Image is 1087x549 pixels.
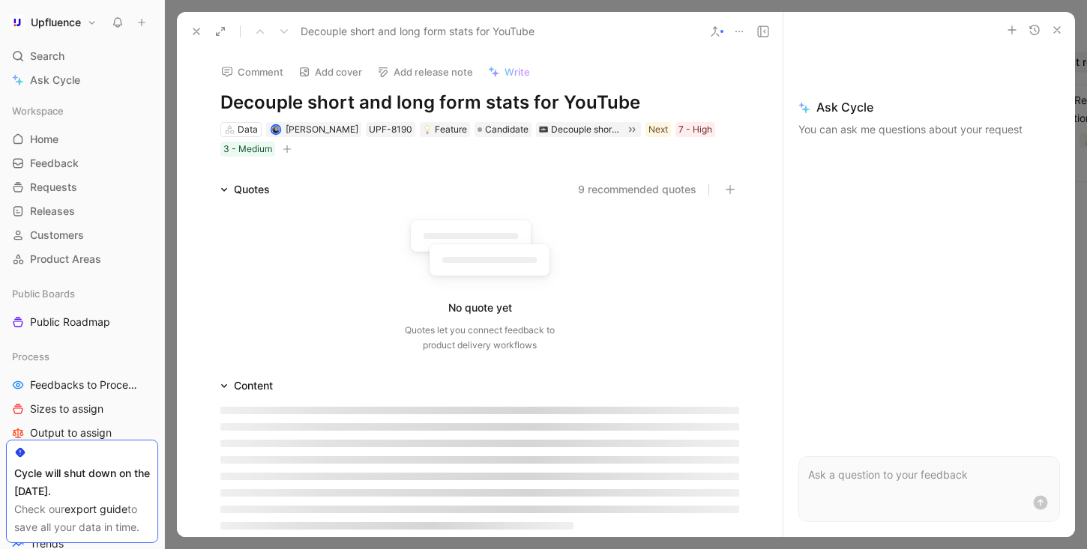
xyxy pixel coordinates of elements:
span: Process [12,349,49,364]
a: Public Roadmap [6,311,158,333]
span: Workspace [12,103,64,118]
div: 7 - High [678,122,712,137]
a: Releases [6,200,158,222]
span: Public Boards [12,286,75,301]
a: Feedbacks to Process [6,374,158,396]
button: 9 recommended quotes [578,181,696,198]
span: Feedback [30,156,79,171]
span: Ask Cycle [798,98,1060,116]
div: 💡Feature [420,122,470,137]
div: Process [6,345,158,368]
span: Feedbacks to Process [30,377,137,392]
span: Requests [30,180,77,195]
div: UPF-8190 [369,122,412,137]
a: Requests [6,176,158,198]
span: Write [505,65,530,79]
div: Check our to save all your data in time. [14,500,150,536]
p: You can ask me questions about your request [798,121,1060,139]
button: Comment [214,61,290,82]
span: Product Areas [30,252,101,267]
h1: Upfluence [31,16,81,29]
span: Search [30,47,64,65]
a: Sizes to assign [6,398,158,420]
span: Sizes to assign [30,401,103,416]
span: Output to assign [30,425,112,440]
a: Product Areas [6,248,158,270]
div: Search [6,45,158,67]
div: Content [214,377,279,395]
a: Feedback [6,152,158,175]
button: Add cover [292,61,369,82]
a: Home [6,128,158,151]
span: Public Roadmap [30,315,110,330]
div: Content [234,377,273,395]
a: export guide [64,503,127,515]
span: Home [30,132,58,147]
div: Data [238,122,258,137]
span: Releases [30,204,75,219]
span: [PERSON_NAME] [286,124,358,135]
button: Add release note [370,61,480,82]
button: Write [481,61,537,82]
span: Ask Cycle [30,71,80,89]
div: 3 - Medium [223,142,272,157]
div: ProcessFeedbacks to ProcessSizes to assignOutput to assignBusiness Focus to assign [6,345,158,468]
div: No quote yet [448,299,512,317]
div: Quotes let you connect feedback to product delivery workflows [405,323,555,353]
div: Public BoardsPublic Roadmap [6,282,158,333]
span: Decouple short and long form stats for YouTube [301,22,535,40]
a: Ask Cycle [6,69,158,91]
button: UpfluenceUpfluence [6,12,100,33]
a: Output to assign [6,422,158,444]
div: Workspace [6,100,158,122]
img: avatar [271,125,280,133]
div: Cycle will shut down on the [DATE]. [14,464,150,500]
h1: Decouple short and long form stats for YouTube [220,91,739,115]
span: Candidate [485,122,529,137]
a: Customers [6,224,158,246]
img: 💡 [423,125,432,134]
div: Next [648,122,668,137]
img: 📼 [539,125,548,134]
div: Feature [423,122,467,137]
div: Quotes [234,181,270,198]
div: Quotes [214,181,276,198]
div: Candidate [475,122,532,137]
img: Upfluence [10,15,25,30]
span: Customers [30,228,84,243]
div: Decouple short and long form stats for youtube [551,122,621,137]
div: Public Boards [6,282,158,305]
